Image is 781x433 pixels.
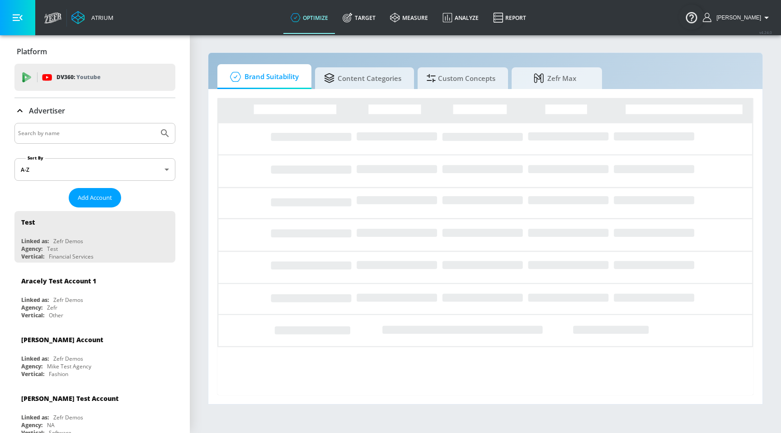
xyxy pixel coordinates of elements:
div: Aracely Test Account 1 [21,277,96,285]
div: Aracely Test Account 1Linked as:Zefr DemosAgency:ZefrVertical:Other [14,270,175,321]
div: Agency: [21,421,42,429]
div: Zefr Demos [53,296,83,304]
div: Advertiser [14,98,175,123]
div: Zefr Demos [53,355,83,362]
span: Custom Concepts [427,67,495,89]
div: Financial Services [49,253,94,260]
span: Zefr Max [521,67,589,89]
div: A-Z [14,158,175,181]
div: TestLinked as:Zefr DemosAgency:TestVertical:Financial Services [14,211,175,263]
a: Target [335,1,383,34]
div: Test [47,245,58,253]
div: [PERSON_NAME] AccountLinked as:Zefr DemosAgency:Mike Test AgencyVertical:Fashion [14,329,175,380]
a: measure [383,1,435,34]
div: NA [47,421,55,429]
p: Youtube [76,72,100,82]
span: Add Account [78,193,112,203]
p: Advertiser [29,106,65,116]
div: Platform [14,39,175,64]
button: [PERSON_NAME] [703,12,772,23]
div: Linked as: [21,296,49,304]
div: Linked as: [21,355,49,362]
div: Vertical: [21,253,44,260]
div: Vertical: [21,311,44,319]
label: Sort By [26,155,45,161]
div: Other [49,311,63,319]
div: [PERSON_NAME] Account [21,335,103,344]
div: Atrium [88,14,113,22]
div: Zefr Demos [53,414,83,421]
span: v 4.24.0 [759,30,772,35]
div: Vertical: [21,370,44,378]
a: Analyze [435,1,486,34]
a: optimize [283,1,335,34]
span: Content Categories [324,67,401,89]
div: Fashion [49,370,68,378]
div: Mike Test Agency [47,362,91,370]
div: [PERSON_NAME] Test Account [21,394,118,403]
button: Add Account [69,188,121,207]
div: Zefr [47,304,57,311]
p: Platform [17,47,47,56]
span: login as: michael.villalobos@zefr.com [713,14,761,21]
input: Search by name [18,127,155,139]
div: DV360: Youtube [14,64,175,91]
div: Agency: [21,362,42,370]
span: Brand Suitability [226,66,299,88]
div: Test [21,218,35,226]
p: DV360: [56,72,100,82]
div: Linked as: [21,237,49,245]
div: Agency: [21,245,42,253]
button: Open Resource Center [679,5,704,30]
a: Atrium [71,11,113,24]
a: Report [486,1,533,34]
div: Zefr Demos [53,237,83,245]
div: Linked as: [21,414,49,421]
div: Agency: [21,304,42,311]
